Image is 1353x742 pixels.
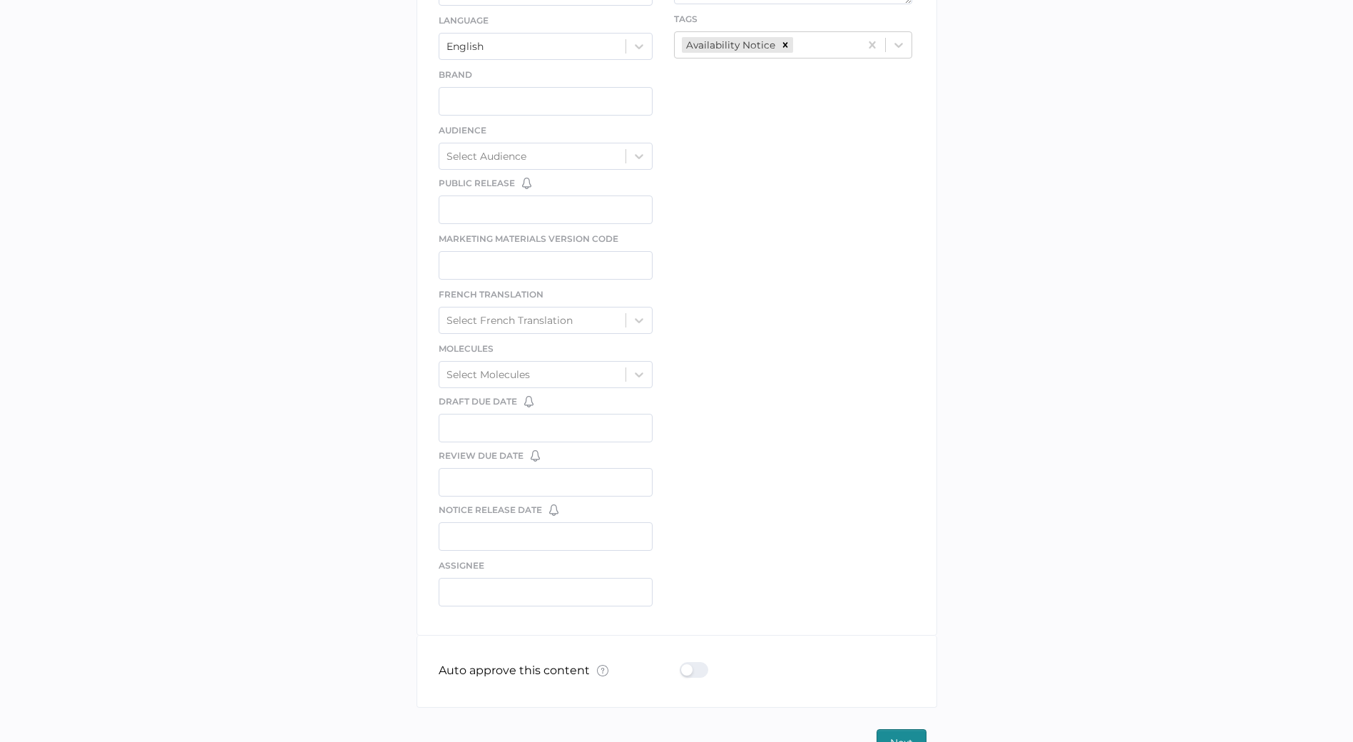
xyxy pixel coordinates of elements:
[439,560,484,571] span: Assignee
[439,289,543,300] span: French Translation
[439,177,515,190] span: Public Release
[439,504,542,517] span: Notice Release Date
[439,395,517,408] span: Draft Due Date
[531,450,540,462] img: bell-default.8986a8bf.svg
[522,178,531,189] img: bell-default.8986a8bf.svg
[682,37,777,53] div: Availability Notice
[549,504,558,516] img: bell-default.8986a8bf.svg
[597,665,608,676] img: tooltip-default.0a89c667.svg
[439,449,524,462] span: Review Due Date
[439,664,608,680] p: Auto approve this content
[674,14,698,24] span: Tags
[439,15,489,26] span: Language
[446,150,526,163] div: Select Audience
[439,125,486,136] span: Audience
[446,314,573,327] div: Select French Translation
[524,396,533,407] img: bell-default.8986a8bf.svg
[446,40,484,53] div: English
[439,343,494,354] span: Molecules
[439,69,472,80] span: Brand
[439,233,618,244] span: Marketing Materials Version Code
[446,368,530,381] div: Select Molecules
